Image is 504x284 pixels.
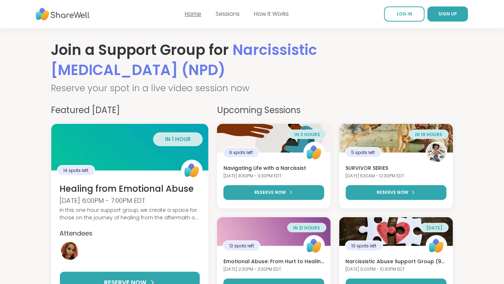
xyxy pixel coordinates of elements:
span: LOG IN [397,11,412,17]
h4: Upcoming Sessions [217,104,453,117]
img: ShareWell Nav Logo [36,4,90,24]
img: ShareWell [427,236,446,256]
button: RESERVE NOW [346,185,447,200]
h3: SURVIVOR SERIES [346,165,447,172]
span: 5 spots left [352,149,375,156]
h3: Narcissistic Abuse Support Group (90min) [346,258,447,265]
h1: Join a Support Group for [51,40,453,80]
img: Knikki25 [61,242,79,260]
a: Sessions [216,10,240,18]
img: Narcissistic Abuse Support Group (90min) [339,217,453,246]
h3: Navigating Life with a Narcissist [223,165,324,172]
div: [DATE] 2:30PM - 3:30PM EDT [223,266,324,273]
span: in 1 hour [165,135,191,143]
button: SIGN UP [428,6,468,22]
img: Navigating Life with a Narcissist [217,124,331,153]
img: Tammy21 [427,143,446,162]
img: ShareWell [305,143,324,162]
img: SURVIVOR SERIES [339,124,453,153]
h2: Reserve your spot in a live video session now [51,82,453,95]
img: Emotional Abuse: From Hurt to Healing [217,217,331,246]
div: [DATE] 8:30PM - 9:30PM EDT [223,173,324,179]
span: in 18 hours [415,131,443,138]
h3: Healing from Emotional Abuse [60,183,200,195]
div: [DATE] 6:00PM - 7:00PM EDT [60,196,200,205]
span: 10 spots left [352,243,377,249]
h3: Emotional Abuse: From Hurt to Healing [223,258,324,265]
span: SIGN UP [439,11,457,17]
a: Home [185,10,202,18]
span: 12 spots left [229,243,254,249]
span: RESERVE NOW [377,189,408,196]
span: in 21 hours [293,225,320,231]
span: 6 spots left [229,149,253,156]
span: Narcissistic [MEDICAL_DATA] (NPD) [51,40,317,80]
a: LOG IN [384,6,425,22]
span: 14 spots left [63,167,89,174]
a: How It Works [254,10,289,18]
img: ShareWell [182,161,202,180]
span: in 3 hours [295,131,320,138]
span: Attendees [60,229,93,238]
img: ShareWell [305,236,324,256]
div: In this one hour support group, we create a space for those on the journey of healing from the af... [60,206,200,222]
img: Healing from Emotional Abuse [51,124,208,171]
div: [DATE] 11:30AM - 12:30PM EDT [346,173,447,179]
span: RESERVE NOW [254,189,286,196]
span: [DATE] [427,225,443,231]
h4: Featured [DATE] [51,104,208,117]
button: RESERVE NOW [223,185,324,200]
div: [DATE] 9:00PM - 10:30PM EDT [346,266,447,273]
